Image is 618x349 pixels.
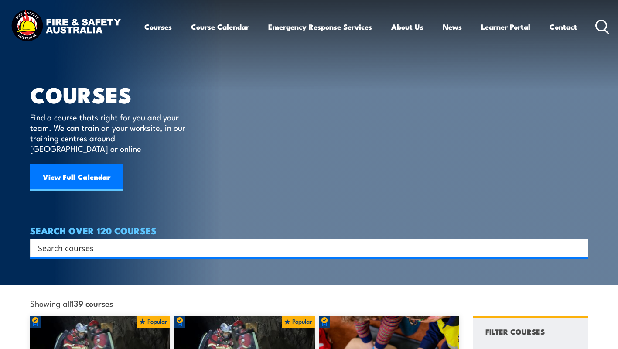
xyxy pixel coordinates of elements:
a: News [443,15,462,38]
a: Course Calendar [191,15,249,38]
h4: FILTER COURSES [485,325,545,337]
a: Emergency Response Services [268,15,372,38]
input: Search input [38,241,569,254]
a: About Us [391,15,423,38]
a: Learner Portal [481,15,530,38]
a: View Full Calendar [30,164,123,191]
span: Showing all [30,298,113,308]
form: Search form [40,242,571,254]
a: Contact [550,15,577,38]
a: Courses [144,15,172,38]
button: Search magnifier button [573,242,585,254]
strong: 139 courses [71,297,113,309]
p: Find a course thats right for you and your team. We can train on your worksite, in our training c... [30,112,189,154]
h1: COURSES [30,85,198,103]
h4: SEARCH OVER 120 COURSES [30,226,588,235]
